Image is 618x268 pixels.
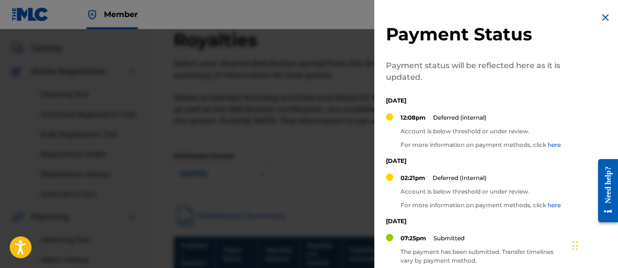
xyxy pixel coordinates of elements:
iframe: Resource Center [591,151,618,230]
p: For more information on payment methods, click [401,201,561,210]
h2: Payment Status [386,23,566,45]
p: 02:21pm [401,174,425,182]
p: For more information on payment methods, click [401,141,561,149]
img: Top Rightsholder [86,9,98,20]
p: Deferred (internal) [433,113,486,122]
div: Drag [572,231,578,260]
a: here [548,201,561,209]
p: Account is below threshold or under review. [401,127,561,136]
p: 07:25pm [401,234,426,243]
p: Submitted [434,234,465,243]
p: 12:08pm [401,113,426,122]
img: MLC Logo [12,7,49,21]
span: Member [104,9,138,20]
p: [DATE] [386,96,566,105]
iframe: Chat Widget [569,221,618,268]
p: [DATE] [386,217,566,226]
p: [DATE] [386,157,566,165]
p: Deferred (Internal) [433,174,486,182]
a: here [548,141,561,148]
p: The payment has been submitted. Transfer timelines vary by payment method. [401,248,566,265]
p: Account is below threshold or under review. [401,187,561,196]
p: Payment status will be reflected here as it is updated. [386,60,566,83]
